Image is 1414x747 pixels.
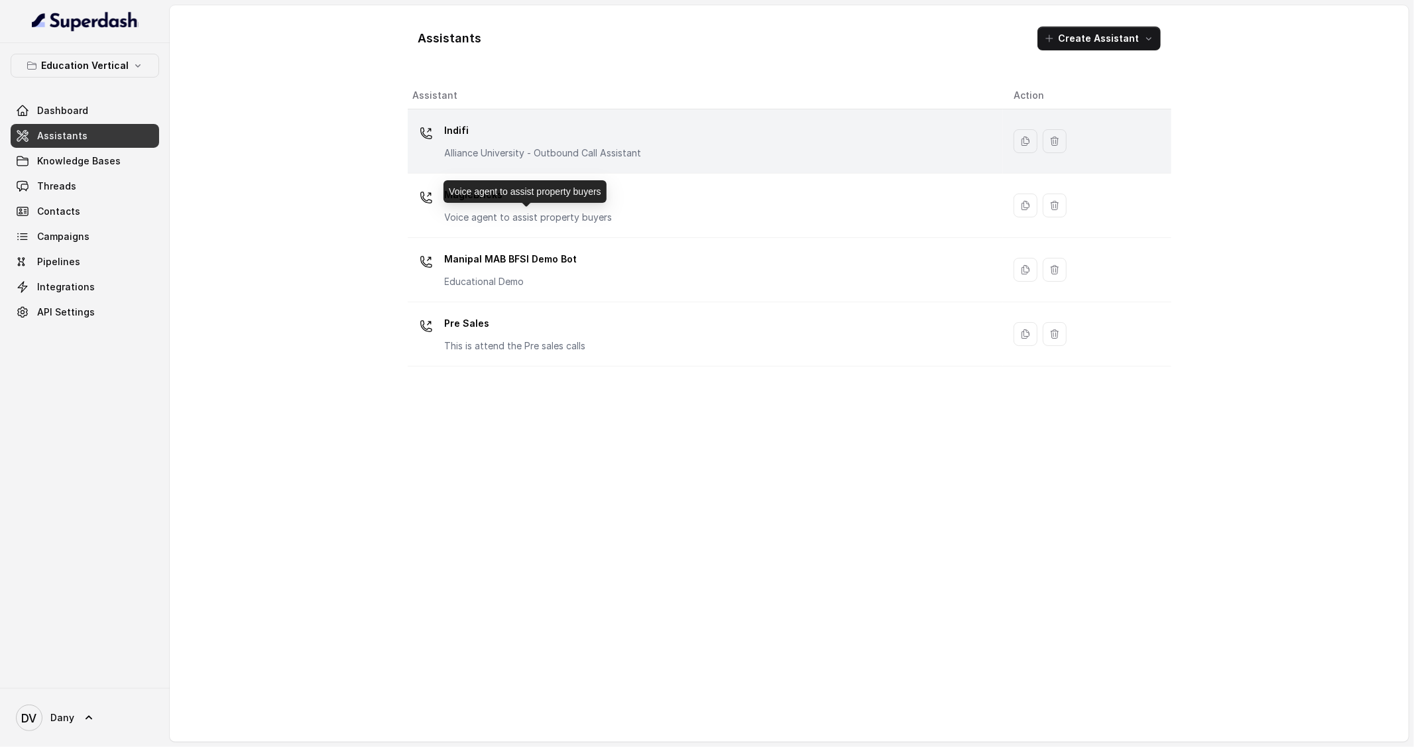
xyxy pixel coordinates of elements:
[11,149,159,173] a: Knowledge Bases
[37,180,76,193] span: Threads
[445,249,577,270] p: Manipal MAB BFSI Demo Bot
[37,230,89,243] span: Campaigns
[37,154,121,168] span: Knowledge Bases
[445,146,642,160] p: Alliance University - Outbound Call Assistant
[32,11,139,32] img: light.svg
[11,99,159,123] a: Dashboard
[37,205,80,218] span: Contacts
[37,306,95,319] span: API Settings
[445,339,586,353] p: This is attend the Pre sales calls
[11,300,159,324] a: API Settings
[445,275,577,288] p: Educational Demo
[408,82,1004,109] th: Assistant
[37,280,95,294] span: Integrations
[445,120,642,141] p: Indifi
[37,255,80,268] span: Pipelines
[445,211,613,224] p: Voice agent to assist property buyers
[11,699,159,736] a: Dany
[418,28,482,49] h1: Assistants
[22,711,37,725] text: DV
[11,174,159,198] a: Threads
[41,58,129,74] p: Education Vertical
[50,711,74,724] span: Dany
[11,275,159,299] a: Integrations
[11,225,159,249] a: Campaigns
[37,104,88,117] span: Dashboard
[37,129,88,143] span: Assistants
[445,313,586,334] p: Pre Sales
[11,54,159,78] button: Education Vertical
[443,180,607,203] div: Voice agent to assist property buyers
[1003,82,1171,109] th: Action
[1037,27,1161,50] button: Create Assistant
[11,250,159,274] a: Pipelines
[11,200,159,223] a: Contacts
[11,124,159,148] a: Assistants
